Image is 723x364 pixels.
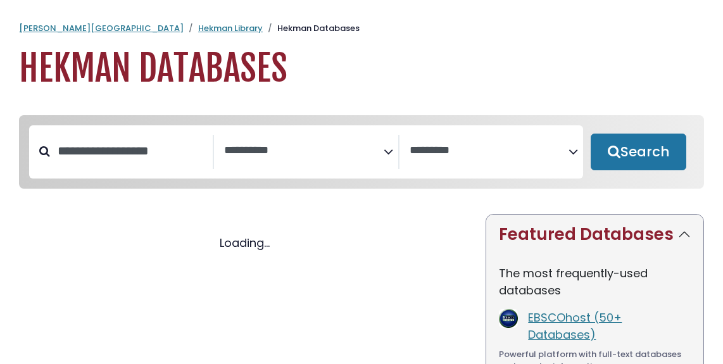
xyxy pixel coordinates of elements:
[486,215,703,254] button: Featured Databases
[50,141,213,161] input: Search database by title or keyword
[198,22,263,34] a: Hekman Library
[410,144,569,158] textarea: Search
[19,115,704,189] nav: Search filters
[19,47,704,90] h1: Hekman Databases
[591,134,686,170] button: Submit for Search Results
[528,310,622,342] a: EBSCOhost (50+ Databases)
[19,22,704,35] nav: breadcrumb
[224,144,383,158] textarea: Search
[263,22,360,35] li: Hekman Databases
[19,234,470,251] div: Loading...
[19,22,184,34] a: [PERSON_NAME][GEOGRAPHIC_DATA]
[499,265,691,299] p: The most frequently-used databases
